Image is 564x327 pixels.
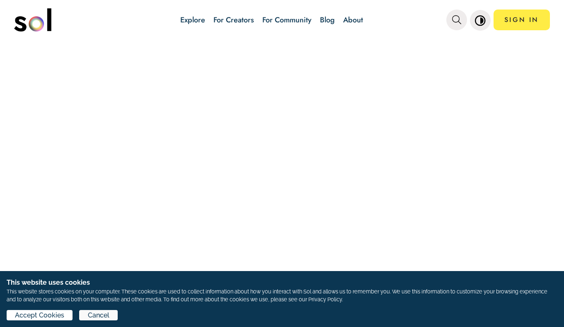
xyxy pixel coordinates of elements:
a: About [343,15,363,25]
p: This website stores cookies on your computer. These cookies are used to collect information about... [7,288,557,303]
a: For Creators [213,15,254,25]
button: Cancel [79,310,117,320]
a: SIGN IN [494,10,550,30]
a: Explore [180,15,205,25]
button: Accept Cookies [7,310,73,320]
img: logo [14,8,51,31]
span: Accept Cookies [15,310,64,320]
nav: main navigation [14,5,550,34]
a: For Community [262,15,312,25]
span: Cancel [88,310,109,320]
a: Blog [320,15,335,25]
h1: This website uses cookies [7,278,557,288]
